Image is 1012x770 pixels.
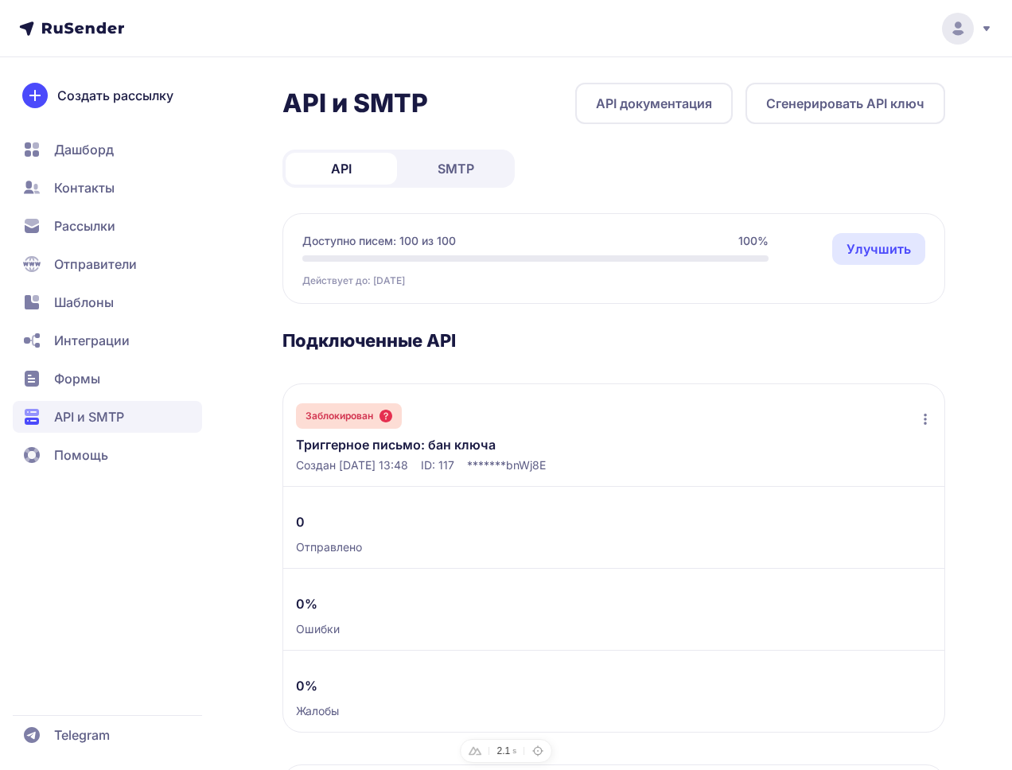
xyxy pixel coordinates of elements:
[54,216,115,235] span: Рассылки
[54,140,114,159] span: Дашборд
[296,703,339,719] span: Жалобы
[282,329,945,352] h3: Подключенные API
[286,153,397,185] a: API
[306,410,373,422] span: Заблокирован
[282,87,428,119] h2: API и SMTP
[491,746,522,756] div: Page load time
[575,83,733,124] a: API документация
[54,178,115,197] span: Контакты
[296,676,317,695] span: 0%
[54,331,130,350] span: Интеграции
[296,435,543,454] a: Триггерное письмо: бан ключа
[438,159,474,178] span: SMTP
[57,86,173,105] span: Создать рассылку
[296,457,408,473] span: Создан [DATE] 13:48
[745,83,945,124] button: Сгенерировать API ключ
[54,293,114,312] span: Шаблоны
[400,153,512,185] a: SMTP
[506,457,546,473] span: bnWj8E
[296,539,362,555] span: Отправлено
[832,233,925,265] a: Улучшить
[738,233,769,249] span: 100%
[296,621,340,637] span: Ошибки
[302,274,405,287] span: Действует до: [DATE]
[54,369,100,388] span: Формы
[296,594,317,613] span: 0%
[421,457,454,473] span: ID: 117
[512,749,516,753] span: s
[13,719,202,751] a: Telegram
[54,725,110,745] span: Telegram
[463,739,487,763] button: Toggle Nuxt DevTools
[54,407,124,426] span: API и SMTP
[296,512,305,531] span: 0
[302,233,456,249] span: Доступно писем: 100 из 100
[54,255,137,274] span: Отправители
[497,746,511,756] div: 2.1
[331,159,352,178] span: API
[54,445,108,465] span: Помощь
[526,739,550,763] button: Toggle Component Inspector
